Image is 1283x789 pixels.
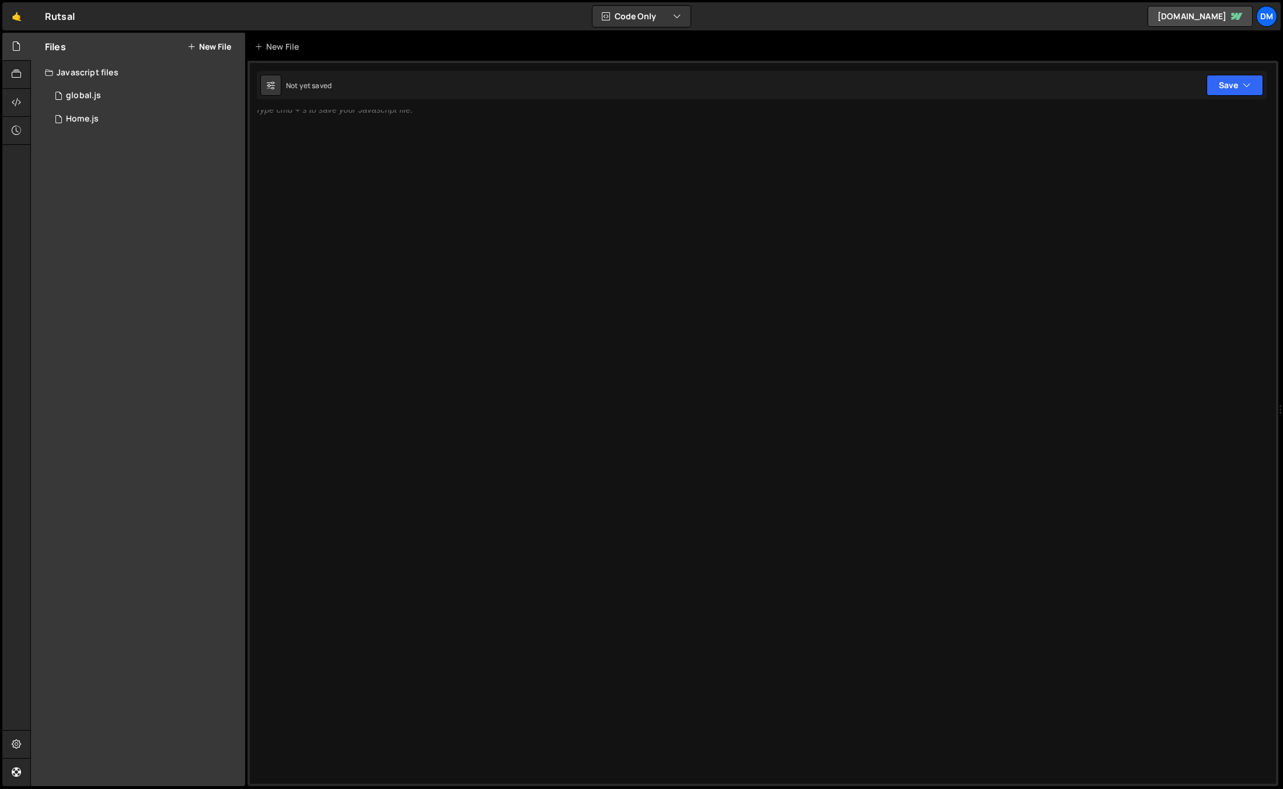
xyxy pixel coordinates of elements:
[1207,75,1263,96] button: Save
[66,91,101,101] div: global.js
[66,114,99,124] div: Home.js
[45,40,66,53] h2: Files
[1256,6,1277,27] a: Dm
[31,61,245,84] div: Javascript files
[286,81,332,91] div: Not yet saved
[187,42,231,51] button: New File
[1148,6,1253,27] a: [DOMAIN_NAME]
[254,41,304,53] div: New File
[45,84,245,107] div: 15875/42351.js
[2,2,31,30] a: 🤙
[592,6,691,27] button: Code Only
[45,9,75,23] div: Rutsal
[45,107,245,131] div: 15875/46843.js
